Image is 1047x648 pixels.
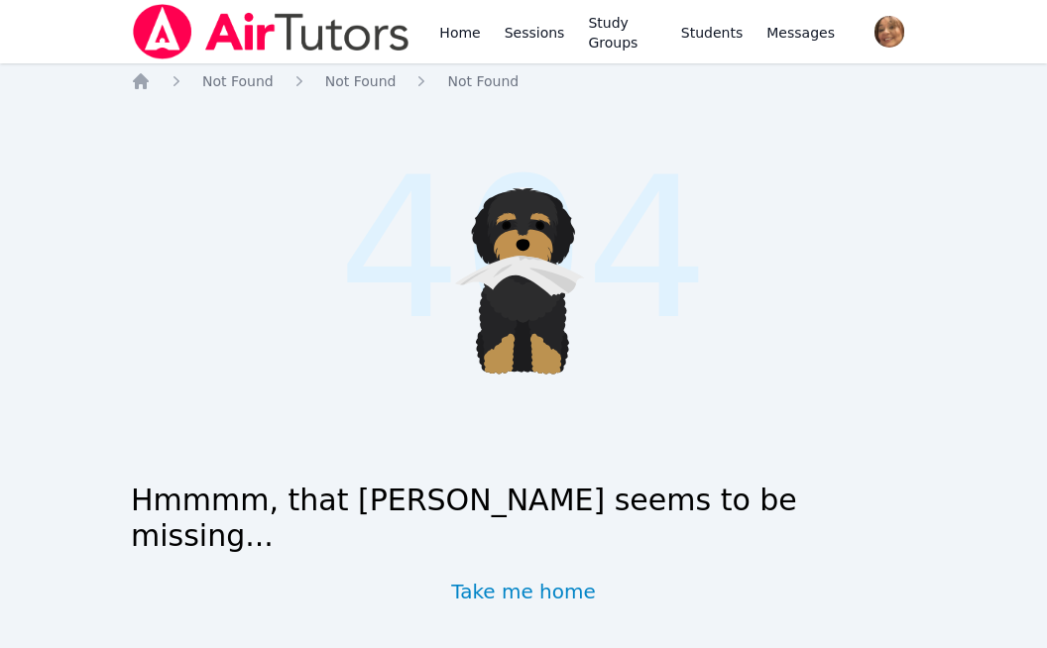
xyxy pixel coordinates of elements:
a: Not Found [447,71,519,91]
a: Take me home [451,578,596,605]
span: Messages [766,23,835,43]
img: Air Tutors [131,4,411,59]
span: Not Found [202,73,274,89]
span: Not Found [325,73,397,89]
nav: Breadcrumb [131,71,916,91]
span: 404 [338,103,709,394]
a: Not Found [325,71,397,91]
span: Not Found [447,73,519,89]
a: Not Found [202,71,274,91]
h1: Hmmmm, that [PERSON_NAME] seems to be missing... [131,483,916,554]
